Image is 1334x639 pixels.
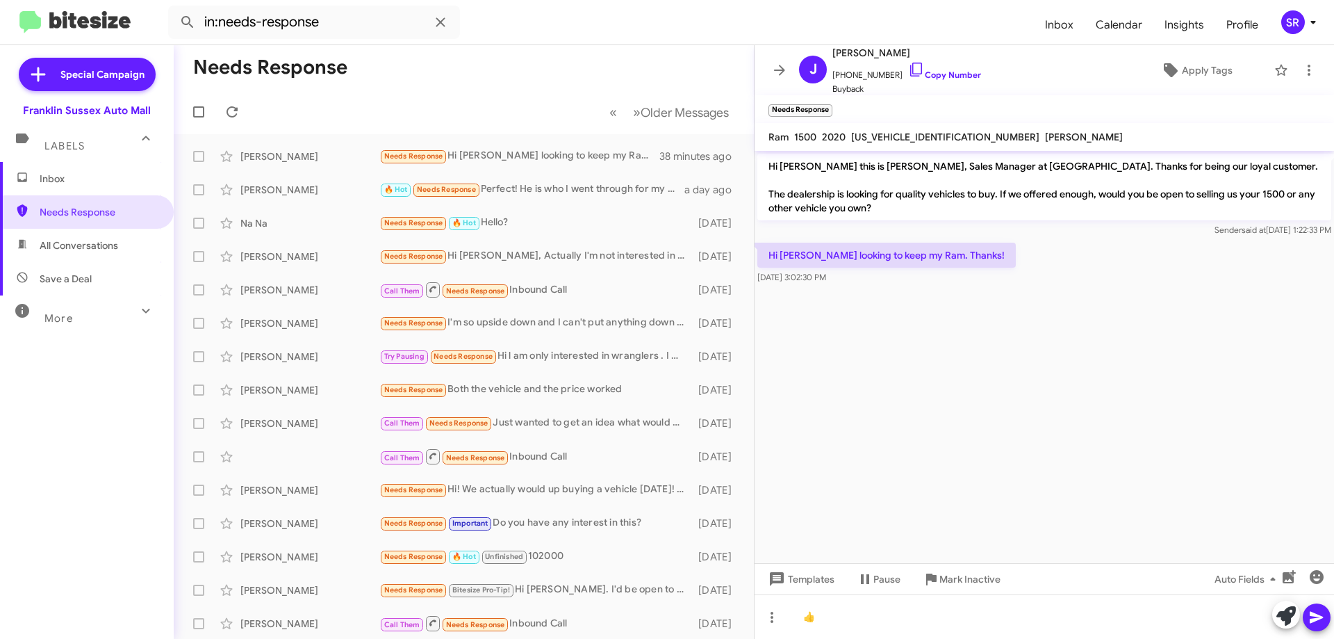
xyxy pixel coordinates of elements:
[384,519,443,528] span: Needs Response
[379,248,691,264] div: Hi [PERSON_NAME], Actually I'm not interested in a vehicle I had a question about the job opening...
[384,185,408,194] span: 🔥 Hot
[1242,225,1266,235] span: said at
[240,250,379,264] div: [PERSON_NAME]
[633,104,641,121] span: »
[908,70,981,80] a: Copy Number
[384,453,420,462] span: Call Them
[384,286,420,296] span: Call Them
[446,453,505,462] span: Needs Response
[384,352,425,361] span: Try Pausing
[873,567,900,592] span: Pause
[757,154,1331,220] p: Hi [PERSON_NAME] this is [PERSON_NAME], Sales Manager at [GEOGRAPHIC_DATA]. Thanks for being our ...
[446,620,505,629] span: Needs Response
[691,617,743,631] div: [DATE]
[23,104,151,118] div: Franklin Sussex Auto Mall
[832,82,981,96] span: Buyback
[384,620,420,629] span: Call Them
[1203,567,1292,592] button: Auto Fields
[452,552,476,561] span: 🔥 Hot
[757,272,826,282] span: [DATE] 3:02:30 PM
[691,517,743,531] div: [DATE]
[379,582,691,598] div: Hi [PERSON_NAME]. I'd be open to a conversation to better understand the offer.
[384,585,443,594] span: Needs Response
[168,6,460,39] input: Search
[240,617,379,631] div: [PERSON_NAME]
[240,416,379,430] div: [PERSON_NAME]
[851,131,1039,143] span: [US_VEHICLE_IDENTIFICATION_NUMBER]
[379,615,691,632] div: Inbound Call
[832,45,981,61] span: [PERSON_NAME]
[384,152,443,161] span: Needs Response
[44,312,73,325] span: More
[240,283,379,297] div: [PERSON_NAME]
[379,181,684,197] div: Perfect! He is who I went through for my grand Cherokee
[691,383,743,397] div: [DATE]
[1214,225,1331,235] span: Sender [DATE] 1:22:33 PM
[768,104,832,117] small: Needs Response
[1034,5,1085,45] a: Inbox
[379,415,691,431] div: Just wanted to get an idea what would be the right direction to go in
[379,448,691,465] div: Inbound Call
[384,252,443,261] span: Needs Response
[822,131,846,143] span: 2020
[452,585,510,594] span: Bitesize Pro-Tip!
[240,149,379,163] div: [PERSON_NAME]
[384,552,443,561] span: Needs Response
[240,383,379,397] div: [PERSON_NAME]
[452,519,488,528] span: Important
[417,185,476,194] span: Needs Response
[240,483,379,497] div: [PERSON_NAME]
[602,98,737,127] nav: Page navigation example
[384,385,443,394] span: Needs Response
[379,515,691,531] div: Do you have any interest in this?
[691,483,743,497] div: [DATE]
[240,316,379,330] div: [PERSON_NAME]
[691,250,743,264] div: [DATE]
[1215,5,1269,45] a: Profile
[384,419,420,428] span: Call Them
[379,148,659,164] div: Hi [PERSON_NAME] looking to keep my Ram. Thanks!
[846,567,912,592] button: Pause
[691,283,743,297] div: [DATE]
[379,215,691,231] div: Hello?
[609,104,617,121] span: «
[755,567,846,592] button: Templates
[384,218,443,227] span: Needs Response
[60,67,145,81] span: Special Campaign
[684,183,743,197] div: a day ago
[691,583,743,597] div: [DATE]
[485,552,523,561] span: Unfinished
[691,416,743,430] div: [DATE]
[1153,5,1215,45] a: Insights
[601,98,625,127] button: Previous
[832,61,981,82] span: [PHONE_NUMBER]
[379,482,691,498] div: Hi! We actually would up buying a vehicle [DATE]! Thank you again for following up!
[452,218,476,227] span: 🔥 Hot
[641,105,729,120] span: Older Messages
[379,382,691,398] div: Both the vehicle and the price worked
[379,315,691,331] div: I'm so upside down and I can't put anything down plus I can't go over 650 a month
[691,350,743,364] div: [DATE]
[1269,10,1319,34] button: SR
[240,216,379,230] div: Na Na
[40,272,92,286] span: Save a Deal
[434,352,493,361] span: Needs Response
[757,243,1016,268] p: Hi [PERSON_NAME] looking to keep my Ram. Thanks!
[1085,5,1153,45] span: Calendar
[1281,10,1305,34] div: SR
[691,450,743,464] div: [DATE]
[240,350,379,364] div: [PERSON_NAME]
[446,286,505,296] span: Needs Response
[755,594,1334,639] div: 👍
[379,281,691,298] div: Inbound Call
[384,318,443,327] span: Needs Response
[40,238,118,252] span: All Conversations
[240,517,379,531] div: [PERSON_NAME]
[240,550,379,564] div: [PERSON_NAME]
[659,149,743,163] div: 38 minutes ago
[794,131,816,143] span: 1500
[1182,58,1233,83] span: Apply Tags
